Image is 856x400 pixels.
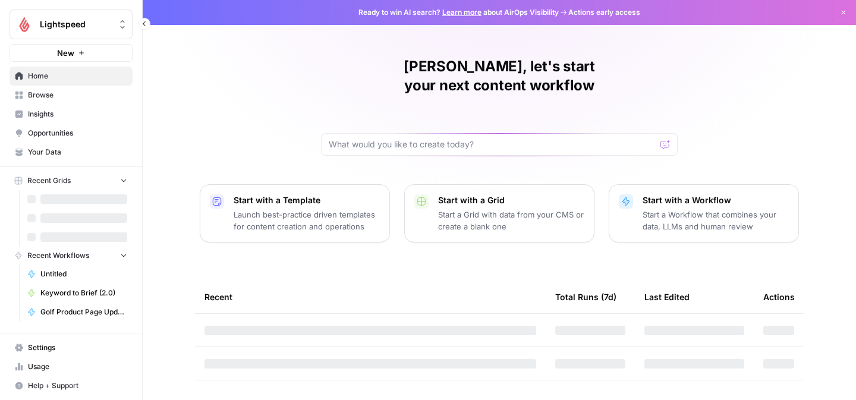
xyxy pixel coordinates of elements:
span: Recent Grids [27,175,71,186]
div: Last Edited [644,281,690,313]
p: Start with a Grid [438,194,584,206]
input: What would you like to create today? [329,138,656,150]
button: Recent Grids [10,172,133,190]
span: Usage [28,361,127,372]
span: Keyword to Brief (2.0) [40,288,127,298]
p: Start with a Template [234,194,380,206]
span: Actions early access [568,7,640,18]
span: Ready to win AI search? about AirOps Visibility [358,7,559,18]
span: Insights [28,109,127,119]
span: Settings [28,342,127,353]
a: Untitled [22,264,133,284]
a: Usage [10,357,133,376]
a: Your Data [10,143,133,162]
img: Lightspeed Logo [14,14,35,35]
span: Browse [28,90,127,100]
span: Help + Support [28,380,127,391]
a: Keyword to Brief (2.0) [22,284,133,303]
a: Golf Product Page Update [22,303,133,322]
span: Golf Product Page Update [40,307,127,317]
div: Total Runs (7d) [555,281,616,313]
p: Launch best-practice driven templates for content creation and operations [234,209,380,232]
div: Recent [204,281,536,313]
h1: [PERSON_NAME], let's start your next content workflow [321,57,678,95]
button: Recent Workflows [10,247,133,264]
a: Insights [10,105,133,124]
button: Workspace: Lightspeed [10,10,133,39]
a: Home [10,67,133,86]
span: Untitled [40,269,127,279]
p: Start a Grid with data from your CMS or create a blank one [438,209,584,232]
span: Your Data [28,147,127,158]
span: New [57,47,74,59]
a: Opportunities [10,124,133,143]
span: Opportunities [28,128,127,138]
a: Browse [10,86,133,105]
button: Help + Support [10,376,133,395]
p: Start a Workflow that combines your data, LLMs and human review [643,209,789,232]
button: Start with a GridStart a Grid with data from your CMS or create a blank one [404,184,594,242]
a: Settings [10,338,133,357]
span: Recent Workflows [27,250,89,261]
button: Start with a TemplateLaunch best-practice driven templates for content creation and operations [200,184,390,242]
p: Start with a Workflow [643,194,789,206]
button: New [10,44,133,62]
span: Home [28,71,127,81]
a: Learn more [442,8,481,17]
span: Lightspeed [40,18,112,30]
button: Start with a WorkflowStart a Workflow that combines your data, LLMs and human review [609,184,799,242]
div: Actions [763,281,795,313]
